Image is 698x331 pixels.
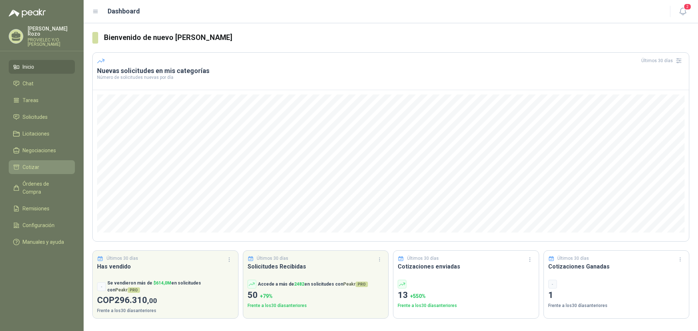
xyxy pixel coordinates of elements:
[9,202,75,215] a: Remisiones
[9,144,75,157] a: Negociaciones
[115,287,140,292] span: Peakr
[23,96,39,104] span: Tareas
[23,180,68,196] span: Órdenes de Compra
[248,262,384,271] h3: Solicitudes Recibidas
[23,146,56,154] span: Negociaciones
[23,63,34,71] span: Inicio
[153,280,171,286] span: $ 614,0M
[407,255,439,262] p: Últimos 30 días
[356,282,368,287] span: PRO
[147,296,157,305] span: ,00
[23,130,49,138] span: Licitaciones
[410,293,426,299] span: + 550 %
[97,282,106,291] div: -
[108,6,140,16] h1: Dashboard
[398,302,534,309] p: Frente a los 30 días anteriores
[23,80,33,88] span: Chat
[9,77,75,90] a: Chat
[107,280,234,294] p: Se vendieron más de en solicitudes con
[676,5,689,18] button: 2
[248,302,384,309] p: Frente a los 30 días anteriores
[398,262,534,271] h3: Cotizaciones enviadas
[9,110,75,124] a: Solicitudes
[9,60,75,74] a: Inicio
[97,307,234,314] p: Frente a los 30 días anteriores
[9,177,75,199] a: Órdenes de Compra
[23,113,48,121] span: Solicitudes
[128,287,140,293] span: PRO
[683,3,691,10] span: 2
[258,281,368,288] p: Accede a más de en solicitudes con
[343,282,368,287] span: Peakr
[398,288,534,302] p: 13
[548,288,685,302] p: 1
[641,55,685,66] div: Últimos 30 días
[23,205,49,213] span: Remisiones
[28,26,75,36] p: [PERSON_NAME] Rozo
[548,262,685,271] h3: Cotizaciones Ganadas
[9,235,75,249] a: Manuales y ayuda
[9,93,75,107] a: Tareas
[115,295,157,305] span: 296.310
[97,262,234,271] h3: Has vendido
[23,163,39,171] span: Cotizar
[23,221,55,229] span: Configuración
[548,302,685,309] p: Frente a los 30 días anteriores
[97,294,234,307] p: COP
[9,9,46,17] img: Logo peakr
[294,282,304,287] span: 2482
[9,218,75,232] a: Configuración
[9,127,75,141] a: Licitaciones
[248,288,384,302] p: 50
[557,255,589,262] p: Últimos 30 días
[260,293,273,299] span: + 79 %
[548,280,557,288] div: -
[23,238,64,246] span: Manuales y ayuda
[9,160,75,174] a: Cotizar
[28,38,75,47] p: PROVIELEC Y/O [PERSON_NAME]
[97,75,685,80] p: Número de solicitudes nuevas por día
[257,255,288,262] p: Últimos 30 días
[107,255,138,262] p: Últimos 30 días
[104,32,689,43] h3: Bienvenido de nuevo [PERSON_NAME]
[97,66,685,75] h3: Nuevas solicitudes en mis categorías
